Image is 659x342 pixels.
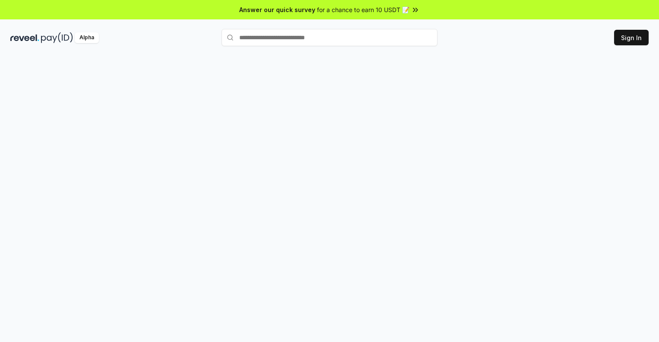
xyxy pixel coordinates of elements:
[239,5,315,14] span: Answer our quick survey
[75,32,99,43] div: Alpha
[10,32,39,43] img: reveel_dark
[41,32,73,43] img: pay_id
[614,30,649,45] button: Sign In
[317,5,409,14] span: for a chance to earn 10 USDT 📝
